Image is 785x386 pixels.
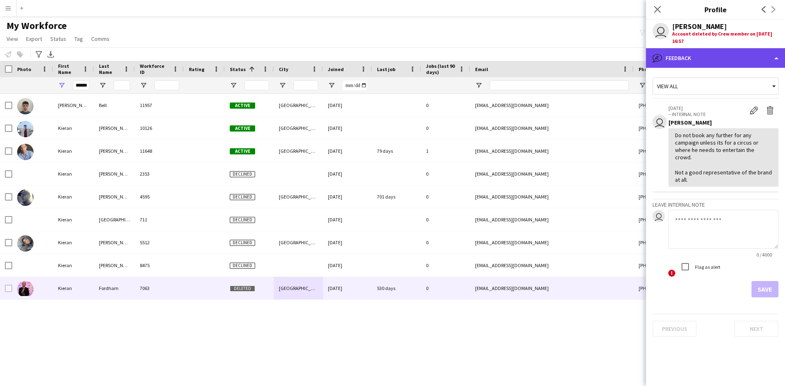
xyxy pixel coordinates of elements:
div: [GEOGRAPHIC_DATA] [274,117,323,139]
h3: Profile [646,4,785,15]
div: [PERSON_NAME] [668,119,778,126]
div: [PERSON_NAME] [94,254,135,277]
div: [GEOGRAPHIC_DATA] [274,231,323,254]
img: Kieran Tandi [17,235,34,252]
span: Declined [230,217,255,223]
span: Status [230,66,246,72]
span: Tag [74,35,83,42]
img: Kieran Madigan Nicol [17,121,34,137]
span: Last Name [99,63,120,75]
div: [PERSON_NAME] [94,140,135,162]
div: [PERSON_NAME] [94,231,135,254]
div: [GEOGRAPHIC_DATA] [94,208,135,231]
span: Declined [230,194,255,200]
label: Flag as alert [693,264,720,270]
div: 530 days [372,277,421,299]
span: Photo [17,66,31,72]
div: [PHONE_NUMBER] [634,117,738,139]
div: Kieran [53,277,94,299]
input: Email Filter Input [490,80,629,90]
div: 7063 [135,277,184,299]
div: [DATE] [323,277,372,299]
div: Account deleted by Crew member on [DATE] 16:57 [672,30,778,45]
div: [EMAIL_ADDRESS][DOMAIN_NAME] [470,94,634,116]
div: 0 [421,254,470,277]
div: Bell [94,94,135,116]
a: Status [47,33,70,44]
span: Declined [230,263,255,269]
span: Export [26,35,42,42]
div: Fordham [94,277,135,299]
div: Kieran [53,208,94,231]
div: Kieran [53,163,94,185]
h3: Leave internal note [653,201,778,208]
div: Feedback [646,48,785,68]
div: [GEOGRAPHIC_DATA] [274,277,323,299]
div: [DATE] [323,185,372,208]
span: 0 / 4000 [750,252,778,258]
div: 79 days [372,140,421,162]
div: 2353 [135,163,184,185]
a: Comms [88,33,113,44]
div: Kieran [53,231,94,254]
div: [PERSON_NAME] [94,185,135,208]
div: [PHONE_NUMBER] [634,277,738,299]
input: Status Filter Input [244,80,269,90]
div: [PHONE_NUMBER] [634,254,738,277]
div: [PHONE_NUMBER] [634,231,738,254]
div: 8475 [135,254,184,277]
div: 701 days [372,185,421,208]
span: Rating [189,66,204,72]
div: [GEOGRAPHIC_DATA] [274,140,323,162]
div: [DATE] [323,140,372,162]
div: [DATE] [323,163,372,185]
p: [DATE] [668,105,746,111]
button: Open Filter Menu [328,82,335,89]
div: Kieran [53,254,94,277]
div: [DATE] [323,94,372,116]
div: [PERSON_NAME] [94,163,135,185]
div: [PERSON_NAME] [672,23,727,30]
div: [PHONE_NUMBER] [634,140,738,162]
span: ! [668,270,675,277]
div: Kieran [53,185,94,208]
input: Last Name Filter Input [114,80,130,90]
span: Deleted [230,286,255,292]
p: – INTERNAL NOTE [668,111,746,117]
div: Do not book any further for any campaign unless its for a circus or where he needs to entertain t... [675,132,772,183]
input: Row Selection is disabled for this row (unchecked) [5,285,12,292]
div: 0 [421,163,470,185]
div: 0 [421,208,470,231]
div: [EMAIL_ADDRESS][DOMAIN_NAME] [470,208,634,231]
span: Phone [639,66,653,72]
div: 11957 [135,94,184,116]
div: 0 [421,231,470,254]
input: Workforce ID Filter Input [155,80,179,90]
span: Jobs (last 90 days) [426,63,455,75]
button: Open Filter Menu [140,82,147,89]
a: Tag [71,33,86,44]
a: View [3,33,21,44]
button: Open Filter Menu [58,82,65,89]
div: [DATE] [323,231,372,254]
button: Open Filter Menu [279,82,286,89]
input: Joined Filter Input [343,80,367,90]
div: 5512 [135,231,184,254]
div: 1 [421,140,470,162]
div: [PHONE_NUMBER] [634,185,738,208]
div: Kieran [53,117,94,139]
span: City [279,66,288,72]
div: 0 [421,94,470,116]
input: City Filter Input [294,80,318,90]
app-action-btn: Export XLSX [46,49,56,59]
div: 711 [135,208,184,231]
button: Open Filter Menu [230,82,237,89]
div: 11648 [135,140,184,162]
div: [PHONE_NUMBER] [634,208,738,231]
a: Export [23,33,45,44]
div: [DATE] [323,117,372,139]
img: Kieran C Bell [17,98,34,114]
div: 10126 [135,117,184,139]
div: 0 [421,185,470,208]
div: [EMAIL_ADDRESS][DOMAIN_NAME] [470,231,634,254]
